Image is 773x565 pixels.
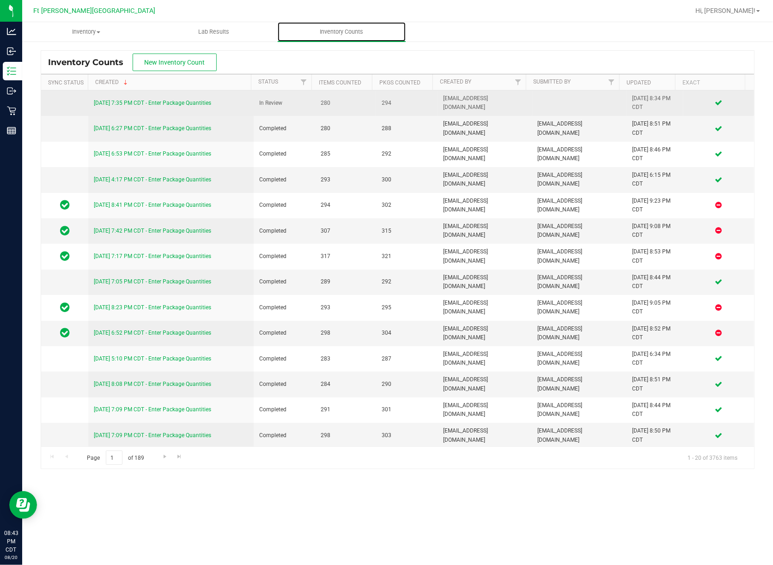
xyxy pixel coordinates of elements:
a: Filter [604,74,619,90]
a: [DATE] 8:23 PM CDT - Enter Package Quantities [94,304,211,311]
span: 303 [382,431,432,440]
span: 292 [382,150,432,158]
span: Completed [259,227,310,235]
span: [EMAIL_ADDRESS][DOMAIN_NAME] [443,350,526,367]
span: [EMAIL_ADDRESS][DOMAIN_NAME] [538,171,621,188]
inline-svg: Retail [7,106,16,115]
div: [DATE] 9:08 PM CDT [632,222,678,240]
a: [DATE] 7:17 PM CDT - Enter Package Quantities [94,253,211,259]
span: 321 [382,252,432,261]
span: [EMAIL_ADDRESS][DOMAIN_NAME] [443,171,526,188]
span: Completed [259,277,310,286]
a: Lab Results [150,22,278,42]
a: [DATE] 7:09 PM CDT - Enter Package Quantities [94,406,211,413]
span: Completed [259,303,310,312]
th: Exact [675,74,745,90]
a: Updated [627,79,651,86]
a: [DATE] 4:17 PM CDT - Enter Package Quantities [94,176,211,183]
span: 307 [321,227,371,235]
a: Inventory Counts [278,22,406,42]
span: 280 [321,124,371,133]
span: 280 [321,99,371,108]
span: In Sync [60,250,70,263]
span: [EMAIL_ADDRESS][DOMAIN_NAME] [538,273,621,291]
inline-svg: Inbound [7,47,16,56]
span: [EMAIL_ADDRESS][DOMAIN_NAME] [443,325,526,342]
span: Hi, [PERSON_NAME]! [695,7,755,14]
span: [EMAIL_ADDRESS][DOMAIN_NAME] [443,401,526,419]
inline-svg: Analytics [7,27,16,36]
span: [EMAIL_ADDRESS][DOMAIN_NAME] [538,325,621,342]
span: 289 [321,277,371,286]
span: 294 [321,201,371,210]
span: [EMAIL_ADDRESS][DOMAIN_NAME] [443,94,526,112]
a: [DATE] 6:52 PM CDT - Enter Package Quantities [94,330,211,336]
span: [EMAIL_ADDRESS][DOMAIN_NAME] [538,222,621,240]
span: 298 [321,329,371,337]
div: [DATE] 8:52 PM CDT [632,325,678,342]
span: Completed [259,150,310,158]
a: Items Counted [319,79,361,86]
inline-svg: Inventory [7,66,16,76]
span: [EMAIL_ADDRESS][DOMAIN_NAME] [538,120,621,137]
input: 1 [106,451,122,465]
a: [DATE] 8:08 PM CDT - Enter Package Quantities [94,381,211,387]
div: [DATE] 9:23 PM CDT [632,197,678,214]
span: 304 [382,329,432,337]
div: [DATE] 8:53 PM CDT [632,247,678,265]
span: [EMAIL_ADDRESS][DOMAIN_NAME] [443,427,526,444]
inline-svg: Outbound [7,86,16,96]
span: In Review [259,99,310,108]
div: [DATE] 8:44 PM CDT [632,401,678,419]
div: [DATE] 8:46 PM CDT [632,145,678,163]
a: Status [258,78,278,85]
span: 295 [382,303,432,312]
span: In Sync [60,326,70,339]
span: Completed [259,329,310,337]
a: Go to the next page [158,451,171,463]
span: [EMAIL_ADDRESS][DOMAIN_NAME] [443,145,526,163]
span: 287 [382,355,432,363]
a: [DATE] 8:41 PM CDT - Enter Package Quantities [94,202,211,208]
span: 291 [321,405,371,414]
span: [EMAIL_ADDRESS][DOMAIN_NAME] [443,197,526,214]
span: Completed [259,124,310,133]
span: 292 [382,277,432,286]
a: Pkgs Counted [380,79,421,86]
span: Page of 189 [79,451,152,465]
a: [DATE] 5:10 PM CDT - Enter Package Quantities [94,355,211,362]
a: [DATE] 7:42 PM CDT - Enter Package Quantities [94,228,211,234]
span: 285 [321,150,371,158]
a: [DATE] 7:05 PM CDT - Enter Package Quantities [94,278,211,285]
button: New Inventory Count [133,54,217,71]
span: In Sync [60,301,70,314]
span: Inventory Counts [307,28,376,36]
span: Lab Results [186,28,242,36]
iframe: Resource center [9,491,37,519]
span: Inventory [23,28,150,36]
span: In Sync [60,198,70,211]
span: 290 [382,380,432,389]
span: 300 [382,175,432,184]
span: [EMAIL_ADDRESS][DOMAIN_NAME] [538,145,621,163]
a: [DATE] 7:35 PM CDT - Enter Package Quantities [94,100,211,106]
span: 302 [382,201,432,210]
span: [EMAIL_ADDRESS][DOMAIN_NAME] [443,120,526,137]
a: Filter [511,74,526,90]
div: [DATE] 6:34 PM CDT [632,350,678,367]
p: 08:43 PM CDT [4,529,18,554]
span: Completed [259,380,310,389]
span: Completed [259,431,310,440]
a: Created By [440,78,472,85]
div: [DATE] 9:05 PM CDT [632,299,678,316]
span: [EMAIL_ADDRESS][DOMAIN_NAME] [443,375,526,393]
div: [DATE] 8:34 PM CDT [632,94,678,112]
span: [EMAIL_ADDRESS][DOMAIN_NAME] [443,222,526,240]
span: Ft [PERSON_NAME][GEOGRAPHIC_DATA] [33,7,155,15]
p: 08/20 [4,554,18,561]
span: [EMAIL_ADDRESS][DOMAIN_NAME] [538,401,621,419]
span: Inventory Counts [48,57,133,67]
a: [DATE] 6:27 PM CDT - Enter Package Quantities [94,125,211,132]
span: 293 [321,175,371,184]
span: [EMAIL_ADDRESS][DOMAIN_NAME] [538,375,621,393]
